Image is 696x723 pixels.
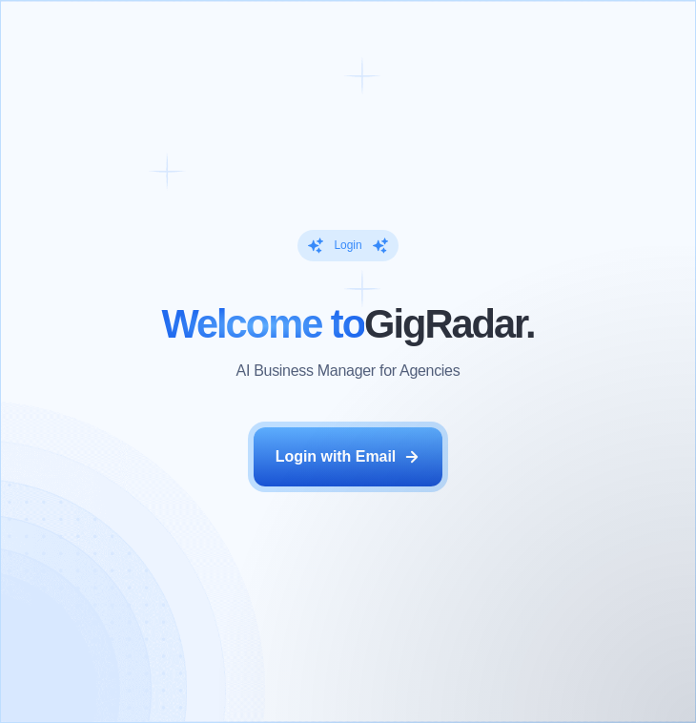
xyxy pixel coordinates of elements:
[334,238,361,253] div: Login
[254,427,442,486] button: Login with Email
[631,658,677,704] iframe: Intercom live chat
[161,303,534,345] h2: ‍ GigRadar.
[276,446,397,467] div: Login with Email
[236,361,461,382] p: AI Business Manager for Agencies
[161,301,364,346] span: Welcome to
